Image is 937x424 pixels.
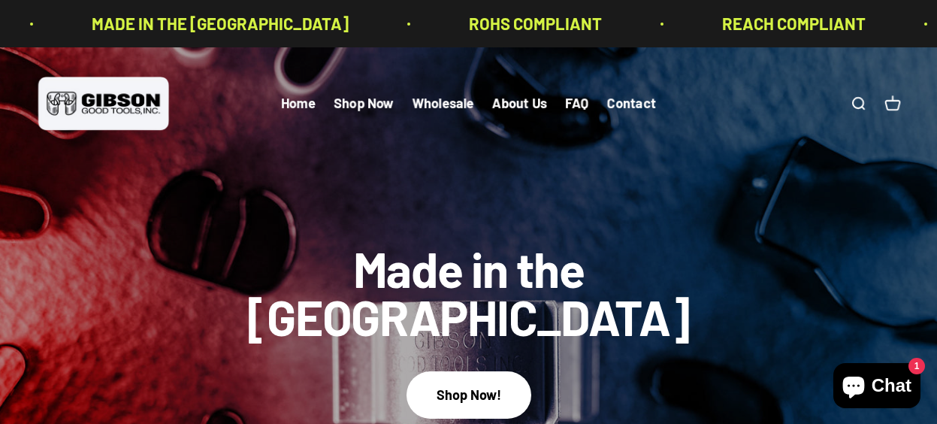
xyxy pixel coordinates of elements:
[191,11,324,37] p: ROHS COMPLIANT
[607,95,656,112] a: Contact
[565,95,589,112] a: FAQ
[492,95,547,112] a: About Us
[437,384,501,406] div: Shop Now!
[334,95,394,112] a: Shop Now
[444,11,588,37] p: REACH COMPLIANT
[407,371,531,419] button: Shop Now!
[281,95,316,112] a: Home
[829,363,925,412] inbox-online-store-chat: Shopify online store chat
[708,11,906,37] p: CONFLICT MINERALS FREE
[176,288,762,346] split-lines: Made in the [GEOGRAPHIC_DATA]
[412,95,474,112] a: Wholesale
